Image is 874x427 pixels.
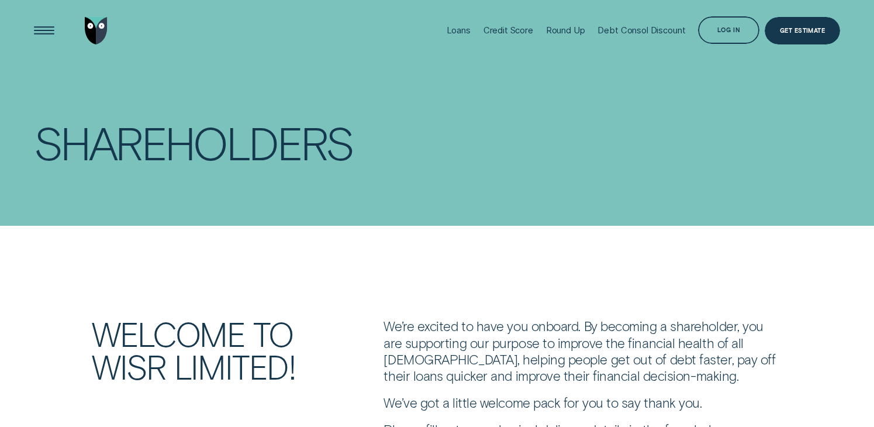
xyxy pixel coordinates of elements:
[698,16,759,44] button: Log in
[34,121,353,164] div: Shareholders
[546,25,585,36] div: Round Up
[765,17,840,44] a: Get Estimate
[384,394,782,411] p: We’ve got a little welcome pack for you to say thank you.
[87,318,379,383] h2: Welcome to Wisr Limited!
[483,25,533,36] div: Credit Score
[384,318,782,384] p: We’re excited to have you onboard. By becoming a shareholder, you are supporting our purpose to i...
[447,25,471,36] div: Loans
[85,17,108,44] img: Wisr
[30,17,58,44] button: Open Menu
[34,121,424,164] h1: Shareholders
[597,25,685,36] div: Debt Consol Discount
